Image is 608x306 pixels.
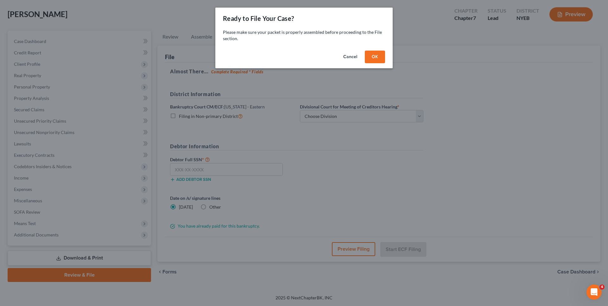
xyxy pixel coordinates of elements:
iframe: Intercom live chat [586,285,602,300]
span: 4 [599,285,605,290]
button: Cancel [338,51,362,63]
div: Ready to File Your Case? [223,14,294,23]
button: OK [365,51,385,63]
p: Please make sure your packet is properly assembled before proceeding to the File section. [223,29,385,42]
